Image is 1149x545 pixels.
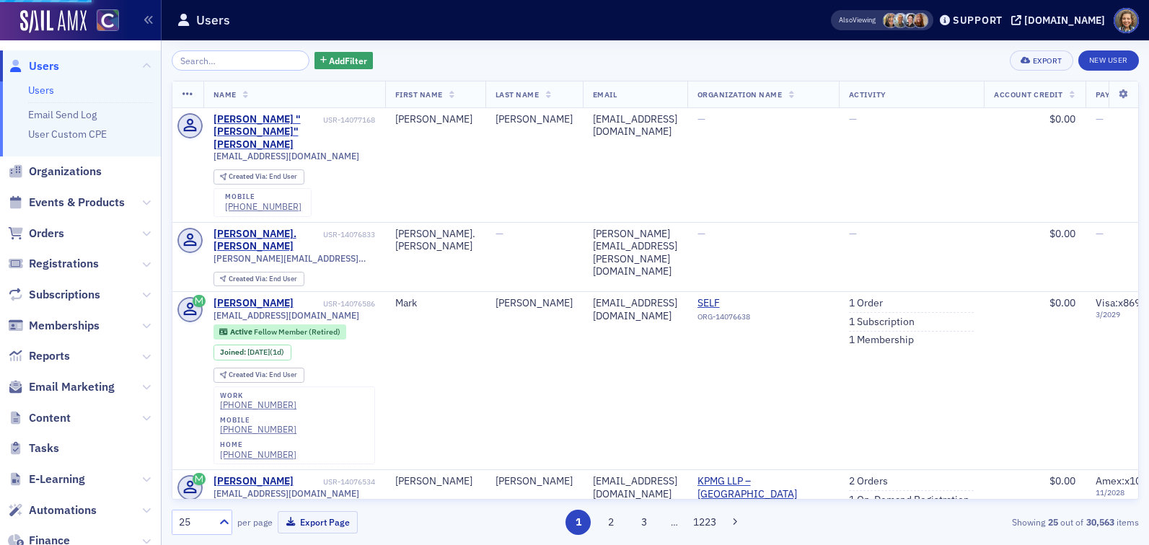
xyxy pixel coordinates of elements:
[220,399,296,410] a: [PHONE_NUMBER]
[219,327,340,337] a: Active Fellow Member (Retired)
[8,440,59,456] a: Tasks
[247,347,284,357] div: (1d)
[8,410,71,426] a: Content
[849,334,914,347] a: 1 Membership
[28,108,97,121] a: Email Send Log
[213,488,359,499] span: [EMAIL_ADDRESS][DOMAIN_NAME]
[839,15,853,25] div: Also
[1045,515,1060,528] strong: 25
[237,515,273,528] label: per page
[8,287,100,303] a: Subscriptions
[496,297,573,310] div: [PERSON_NAME]
[839,15,876,25] span: Viewing
[323,230,375,239] div: USR-14076833
[1096,112,1104,125] span: —
[1096,296,1146,309] span: Visa : x8690
[827,515,1139,528] div: Showing out of items
[1049,474,1075,487] span: $0.00
[254,327,340,337] span: Fellow Member (Retired)
[593,297,677,322] div: [EMAIL_ADDRESS][DOMAIN_NAME]
[849,316,915,329] a: 1 Subscription
[323,115,375,125] div: USR-14077168
[296,477,375,487] div: USR-14076534
[247,347,270,357] span: [DATE]
[87,9,119,34] a: View Homepage
[213,169,304,185] div: Created Via: End User
[213,310,359,321] span: [EMAIL_ADDRESS][DOMAIN_NAME]
[220,424,296,435] a: [PHONE_NUMBER]
[849,227,857,240] span: —
[220,416,296,425] div: mobile
[1078,50,1139,71] a: New User
[213,113,321,151] a: [PERSON_NAME] "[PERSON_NAME]" [PERSON_NAME]
[29,226,64,242] span: Orders
[220,347,247,357] span: Joined :
[953,14,1003,27] div: Support
[28,128,107,141] a: User Custom CPE
[593,89,617,99] span: Email
[29,164,102,180] span: Organizations
[179,515,211,530] div: 25
[229,173,297,181] div: End User
[903,13,918,28] span: Pamela Galey-Coleman
[697,475,829,500] span: KPMG LLP – Denver
[849,89,886,99] span: Activity
[1114,8,1139,33] span: Profile
[29,318,100,334] span: Memberships
[1049,296,1075,309] span: $0.00
[220,391,296,400] div: work
[8,226,64,242] a: Orders
[213,475,294,488] div: [PERSON_NAME]
[229,275,297,283] div: End User
[849,475,888,488] a: 2 Orders
[29,502,97,518] span: Automations
[29,379,115,395] span: Email Marketing
[213,324,347,339] div: Active: Active: Fellow Member (Retired)
[29,256,99,272] span: Registrations
[196,12,230,29] h1: Users
[565,510,591,535] button: 1
[631,510,656,535] button: 3
[29,287,100,303] span: Subscriptions
[8,164,102,180] a: Organizations
[395,228,475,253] div: [PERSON_NAME].[PERSON_NAME]
[213,89,237,99] span: Name
[994,89,1062,99] span: Account Credit
[29,195,125,211] span: Events & Products
[8,256,99,272] a: Registrations
[697,297,829,310] a: SELF
[213,253,375,264] span: [PERSON_NAME][EMAIL_ADDRESS][PERSON_NAME][DOMAIN_NAME]
[225,192,301,201] div: mobile
[229,274,269,283] span: Created Via :
[97,9,119,32] img: SailAMX
[697,89,783,99] span: Organization Name
[229,371,297,379] div: End User
[220,440,296,449] div: home
[913,13,928,28] span: Sheila Duggan
[29,440,59,456] span: Tasks
[278,511,358,533] button: Export Page
[1033,57,1062,65] div: Export
[1049,227,1075,240] span: $0.00
[8,379,115,395] a: Email Marketing
[220,449,296,460] a: [PHONE_NUMBER]
[1096,227,1104,240] span: —
[213,228,321,253] a: [PERSON_NAME].[PERSON_NAME]
[20,10,87,33] img: SailAMX
[29,348,70,364] span: Reports
[593,113,677,138] div: [EMAIL_ADDRESS][DOMAIN_NAME]
[496,89,540,99] span: Last Name
[213,297,294,310] a: [PERSON_NAME]
[697,312,829,327] div: ORG-14076638
[225,201,301,212] a: [PHONE_NUMBER]
[893,13,908,28] span: Derrol Moorhead
[697,112,705,125] span: —
[8,471,85,487] a: E-Learning
[8,318,100,334] a: Memberships
[593,475,677,500] div: [EMAIL_ADDRESS][DOMAIN_NAME]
